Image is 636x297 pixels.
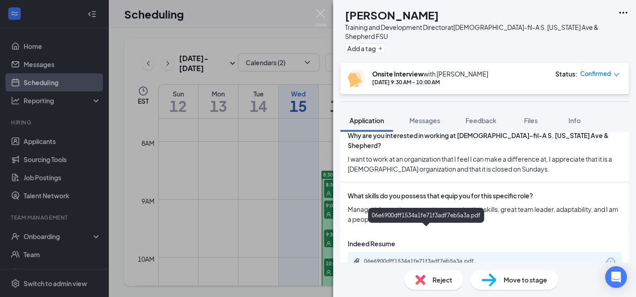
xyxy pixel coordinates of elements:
div: 06e6900dff1534a1fe71f3adf7eb5a3a.pdf [368,208,484,223]
span: Application [350,116,384,125]
span: Messages [409,116,440,125]
span: Feedback [466,116,496,125]
span: Indeed Resume [348,239,395,249]
div: Status : [555,69,578,78]
span: Reject [432,275,452,285]
svg: Plus [378,46,383,51]
div: Training and Development Director at [DEMOGRAPHIC_DATA]-fil-A S. [US_STATE] Ave & Shepherd FSU [345,23,613,41]
svg: Download [605,256,616,267]
svg: Ellipses [618,7,629,18]
span: Why are you interested in working at [DEMOGRAPHIC_DATA]-fil-A S. [US_STATE] Ave & Shepherd? [348,130,621,150]
div: [DATE] 9:30 AM - 10:00 AM [372,78,488,86]
b: Onsite Interview [372,70,423,78]
a: Paperclip06e6900dff1534a1fe71f3adf7eb5a3a.pdf [353,258,500,266]
span: Move to stage [504,275,547,285]
div: Open Intercom Messenger [605,266,627,288]
span: What skills do you possess that equip you for this specific role? [348,191,533,201]
span: Info [568,116,581,125]
div: with [PERSON_NAME] [372,69,488,78]
span: I want to work at an organization that I feel I can make a difference at, I appreciate that it is... [348,154,621,174]
button: PlusAdd a tag [345,43,385,53]
span: down [613,72,620,78]
span: Confirmed [580,69,611,78]
svg: Paperclip [353,258,360,265]
span: Managerial experience, great communication skills, great team leader, adaptability, and I am a pe... [348,204,621,224]
div: 06e6900dff1534a1fe71f3adf7eb5a3a.pdf [364,258,491,265]
span: Files [524,116,538,125]
h1: [PERSON_NAME] [345,7,439,23]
